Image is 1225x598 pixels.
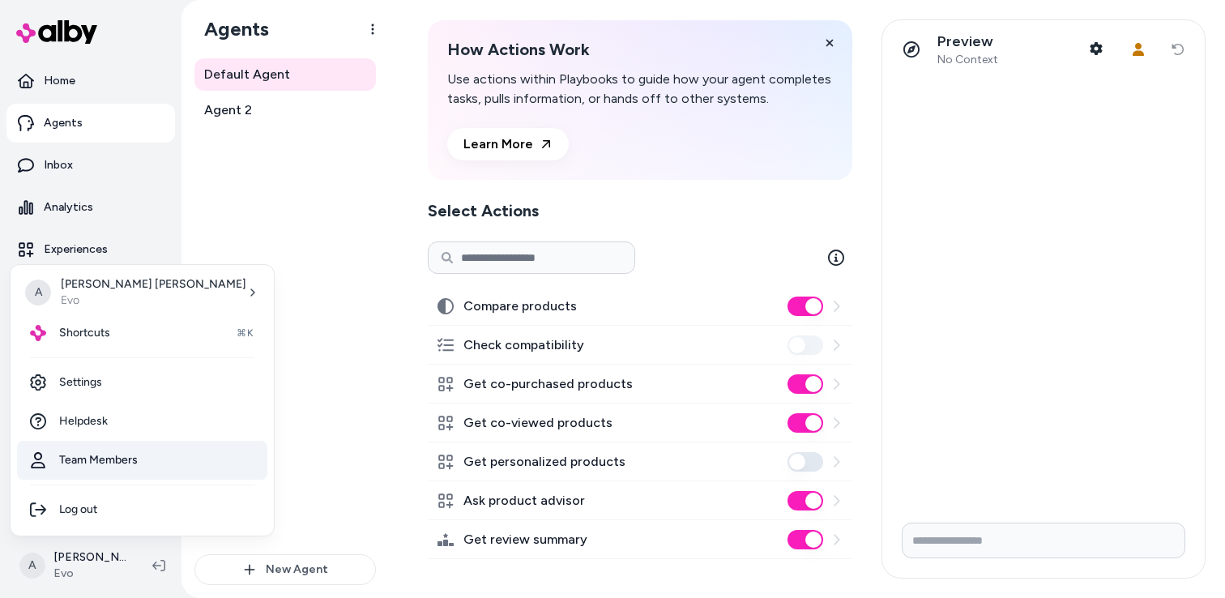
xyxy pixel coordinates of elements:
[237,327,254,340] span: ⌘K
[59,413,108,429] span: Helpdesk
[17,490,267,529] div: Log out
[17,363,267,402] a: Settings
[25,280,51,305] span: A
[30,325,46,341] img: alby Logo
[61,276,246,293] p: [PERSON_NAME] [PERSON_NAME]
[59,325,110,341] span: Shortcuts
[61,293,246,309] p: Evo
[17,441,267,480] a: Team Members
